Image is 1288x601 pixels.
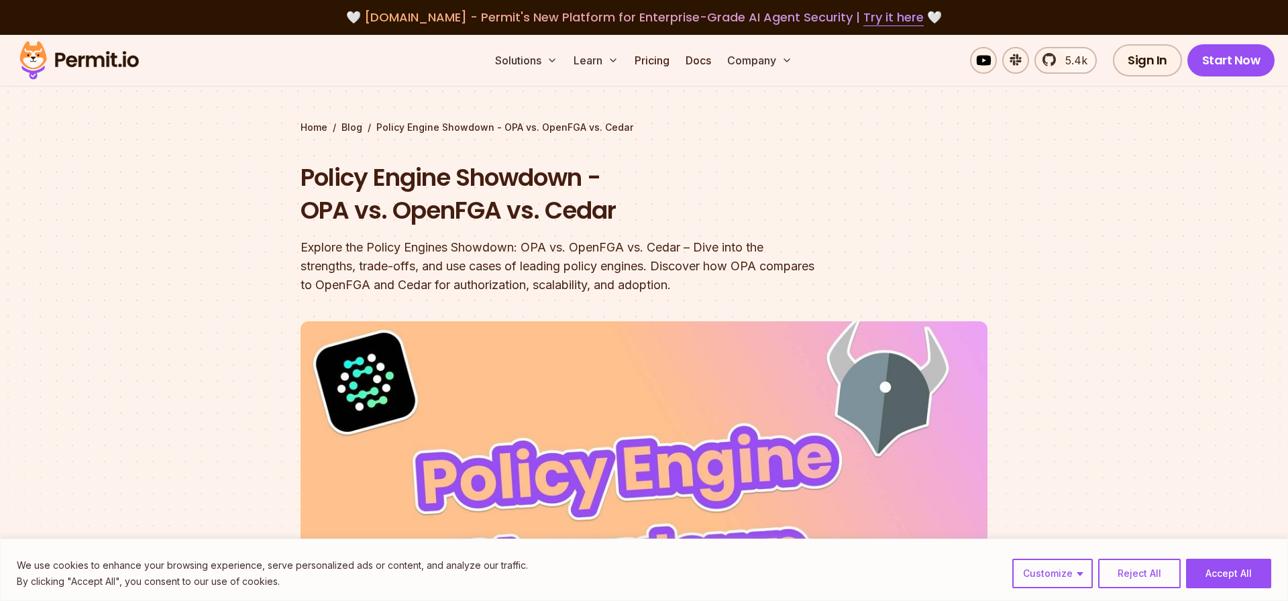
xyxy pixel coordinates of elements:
a: Blog [341,121,362,134]
button: Company [722,47,798,74]
a: 5.4k [1034,47,1097,74]
img: Permit logo [13,38,145,83]
button: Accept All [1186,559,1271,588]
h1: Policy Engine Showdown - OPA vs. OpenFGA vs. Cedar [301,161,816,227]
div: / / [301,121,987,134]
p: We use cookies to enhance your browsing experience, serve personalized ads or content, and analyz... [17,557,528,573]
div: 🤍 🤍 [32,8,1256,27]
span: [DOMAIN_NAME] - Permit's New Platform for Enterprise-Grade AI Agent Security | [364,9,924,25]
a: Pricing [629,47,675,74]
a: Try it here [863,9,924,26]
a: Docs [680,47,716,74]
a: Start Now [1187,44,1275,76]
a: Sign In [1113,44,1182,76]
p: By clicking "Accept All", you consent to our use of cookies. [17,573,528,590]
a: Home [301,121,327,134]
button: Solutions [490,47,563,74]
span: 5.4k [1057,52,1087,68]
button: Reject All [1098,559,1181,588]
div: Explore the Policy Engines Showdown: OPA vs. OpenFGA vs. Cedar – Dive into the strengths, trade-o... [301,238,816,294]
button: Customize [1012,559,1093,588]
button: Learn [568,47,624,74]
